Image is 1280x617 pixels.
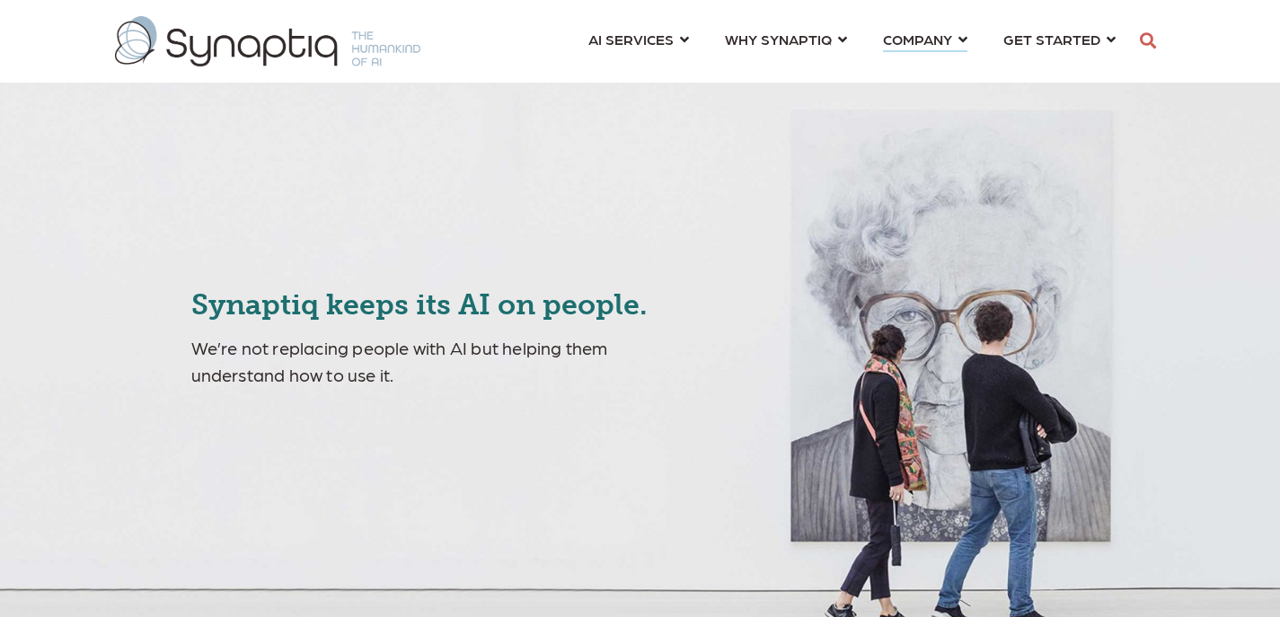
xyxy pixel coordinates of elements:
[725,27,832,51] span: WHY SYNAPTIQ
[883,27,952,51] span: COMPANY
[883,22,967,56] a: COMPANY
[115,16,420,66] img: synaptiq logo-1
[191,334,706,388] p: We’re not replacing people with AI but helping them understand how to use it.
[725,22,847,56] a: WHY SYNAPTIQ
[1003,22,1116,56] a: GET STARTED
[1003,27,1100,51] span: GET STARTED
[588,27,674,51] span: AI SERVICES
[570,9,1134,74] nav: menu
[191,287,648,322] span: Synaptiq keeps its AI on people.
[588,22,689,56] a: AI SERVICES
